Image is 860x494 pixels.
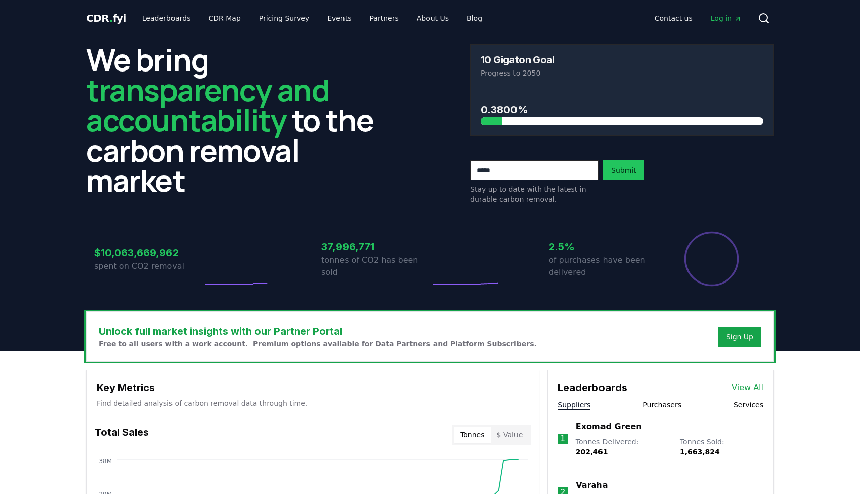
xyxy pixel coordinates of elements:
p: Tonnes Sold : [680,437,763,457]
a: About Us [409,9,457,27]
p: Find detailed analysis of carbon removal data through time. [97,398,529,408]
p: of purchases have been delivered [549,254,657,278]
button: Sign Up [718,327,761,347]
p: spent on CO2 removal [94,260,203,272]
a: Log in [703,9,750,27]
h3: 0.3800% [481,102,763,117]
h3: 37,996,771 [321,239,430,254]
h2: We bring to the carbon removal market [86,44,390,195]
button: Suppliers [558,400,590,410]
button: Services [734,400,763,410]
h3: $10,063,669,962 [94,245,203,260]
h3: 10 Gigaton Goal [481,55,554,65]
p: Stay up to date with the latest in durable carbon removal. [470,184,599,204]
a: Varaha [576,479,608,491]
button: Submit [603,160,644,180]
nav: Main [134,9,490,27]
h3: Unlock full market insights with our Partner Portal [99,324,537,339]
h3: 2.5% [549,239,657,254]
span: . [109,12,113,24]
span: Log in [711,13,742,23]
a: CDR Map [201,9,249,27]
p: tonnes of CO2 has been sold [321,254,430,278]
button: $ Value [491,427,529,443]
p: 1 [560,433,565,445]
span: CDR fyi [86,12,126,24]
a: View All [732,382,763,394]
span: transparency and accountability [86,69,329,140]
a: Blog [459,9,490,27]
button: Purchasers [643,400,681,410]
a: Sign Up [726,332,753,342]
a: Events [319,9,359,27]
p: Free to all users with a work account. Premium options available for Data Partners and Platform S... [99,339,537,349]
a: CDR.fyi [86,11,126,25]
div: Percentage of sales delivered [683,231,740,287]
a: Partners [362,9,407,27]
nav: Main [647,9,750,27]
a: Contact us [647,9,701,27]
h3: Leaderboards [558,380,627,395]
span: 202,461 [576,448,608,456]
p: Tonnes Delivered : [576,437,670,457]
span: 1,663,824 [680,448,720,456]
button: Tonnes [454,427,490,443]
h3: Key Metrics [97,380,529,395]
a: Pricing Survey [251,9,317,27]
a: Exomad Green [576,420,642,433]
tspan: 38M [99,458,112,465]
p: Progress to 2050 [481,68,763,78]
a: Leaderboards [134,9,199,27]
h3: Total Sales [95,425,149,445]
